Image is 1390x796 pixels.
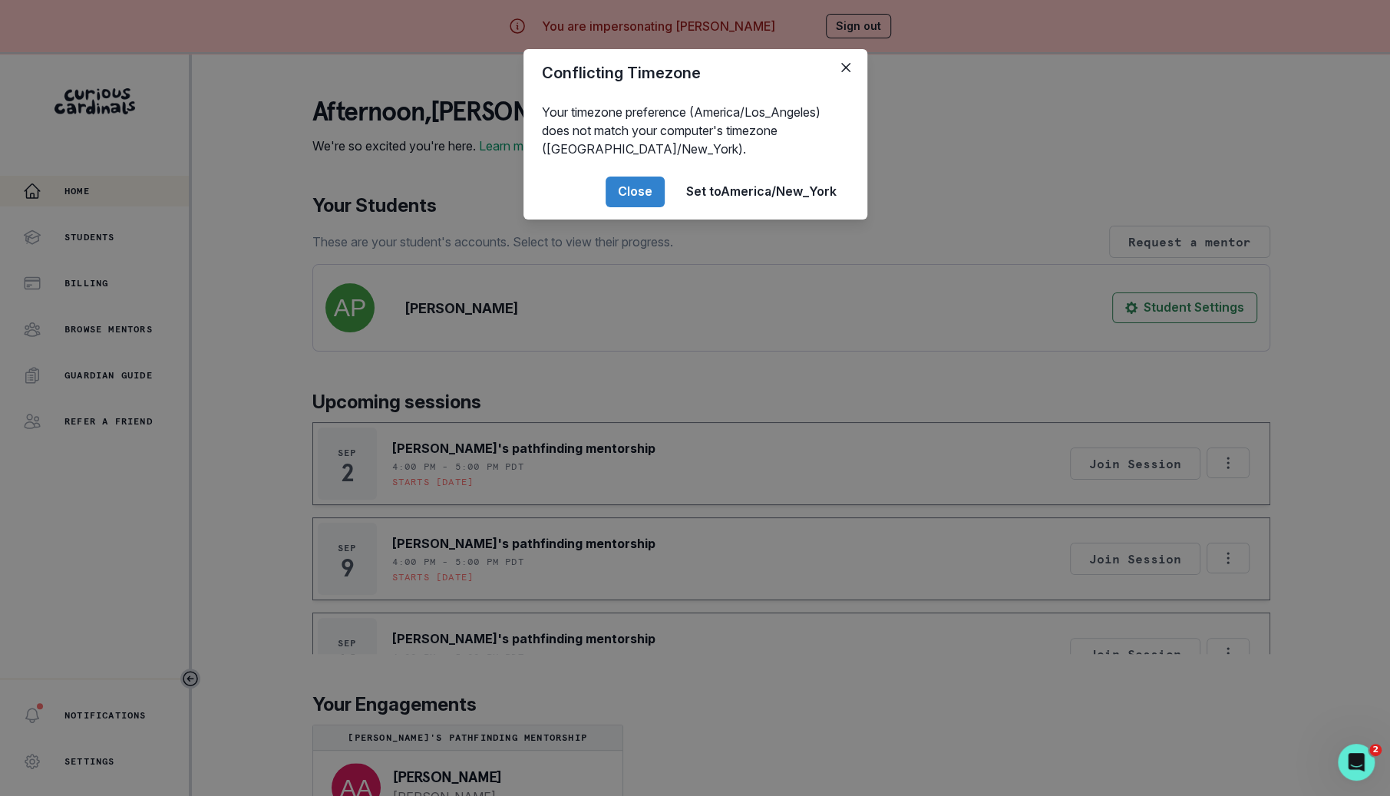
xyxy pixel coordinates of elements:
[1338,744,1375,781] iframe: Intercom live chat
[606,177,665,207] button: Close
[523,49,867,97] header: Conflicting Timezone
[834,55,858,80] button: Close
[523,97,867,164] div: Your timezone preference (America/Los_Angeles) does not match your computer's timezone ([GEOGRAPH...
[1369,744,1382,756] span: 2
[674,177,849,207] button: Set toAmerica/New_York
